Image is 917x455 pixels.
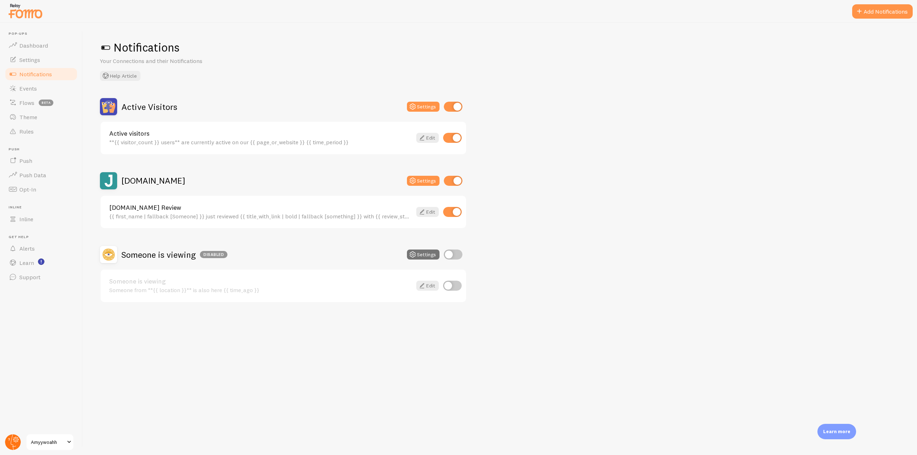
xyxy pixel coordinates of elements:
h1: Notifications [100,40,900,55]
span: Rules [19,128,34,135]
a: Settings [4,53,78,67]
a: Flows beta [4,96,78,110]
div: **{{ visitor_count }} users** are currently active on our {{ page_or_website }} {{ time_period }} [109,139,412,145]
span: Pop-ups [9,32,78,36]
button: Help Article [100,71,140,81]
button: Settings [407,102,440,112]
div: {{ first_name | fallback [Someone] }} just reviewed {{ title_with_link | bold | fallback [somethi... [109,213,412,219]
span: Settings [19,56,40,63]
a: Alerts [4,241,78,256]
span: Inline [19,216,33,223]
a: Learn [4,256,78,270]
a: Rules [4,124,78,139]
span: Dashboard [19,42,48,49]
a: Inline [4,212,78,226]
button: Settings [407,250,440,260]
span: Flows [19,99,34,106]
div: Learn more [817,424,856,439]
a: Support [4,270,78,284]
div: Disabled [200,251,227,258]
span: Theme [19,113,37,121]
img: fomo-relay-logo-orange.svg [8,2,43,20]
h2: Someone is viewing [121,249,227,260]
span: Inline [9,205,78,210]
span: Opt-In [19,186,36,193]
div: Someone from **{{ location }}** is also here {{ time_ago }} [109,287,412,293]
h2: Active Visitors [121,101,177,112]
span: Learn [19,259,34,266]
span: Alerts [19,245,35,252]
a: Edit [416,133,439,143]
svg: <p>Watch New Feature Tutorials!</p> [38,258,44,265]
a: Dashboard [4,38,78,53]
a: Push [4,154,78,168]
a: Opt-In [4,182,78,197]
p: Your Connections and their Notifications [100,57,272,65]
span: Support [19,274,40,281]
a: Theme [4,110,78,124]
a: Someone is viewing [109,278,412,285]
p: Learn more [823,428,850,435]
img: Active Visitors [100,98,117,115]
a: Notifications [4,67,78,81]
a: Edit [416,281,439,291]
a: Push Data [4,168,78,182]
span: Push Data [19,171,46,179]
span: Events [19,85,37,92]
span: Push [19,157,32,164]
img: Judge.me [100,172,117,189]
span: beta [39,100,53,106]
img: Someone is viewing [100,246,117,263]
span: Notifications [19,71,52,78]
a: Active visitors [109,130,412,137]
a: Amyywoahh [26,434,74,451]
button: Settings [407,176,440,186]
a: Events [4,81,78,96]
a: Edit [416,207,439,217]
span: Amyywoahh [31,438,65,446]
h2: [DOMAIN_NAME] [121,175,185,186]
a: [DOMAIN_NAME] Review [109,204,412,211]
span: Push [9,147,78,152]
span: Get Help [9,235,78,239]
